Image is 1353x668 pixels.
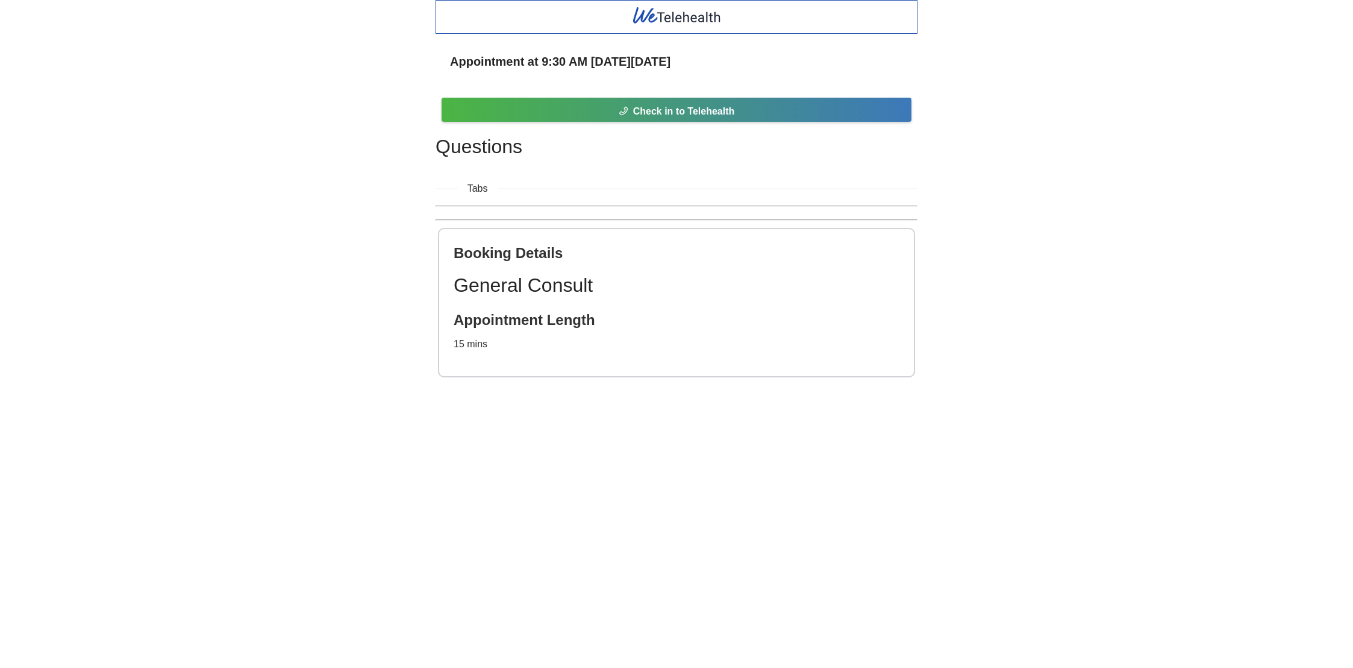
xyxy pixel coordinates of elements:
[450,52,670,71] span: Appointment at 9:30 AM on Mon 15 Sep
[454,336,899,352] p: 15 mins
[454,270,899,301] h1: General Consult
[436,131,917,162] h1: Questions
[631,5,722,25] img: WeTelehealth
[454,310,899,329] h2: Appointment Length
[619,106,628,118] span: phone
[442,98,911,122] button: phoneCheck in to Telehealth
[458,181,498,196] span: Tabs
[454,244,899,262] h2: Booking Details
[633,104,735,119] span: Check in to Telehealth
